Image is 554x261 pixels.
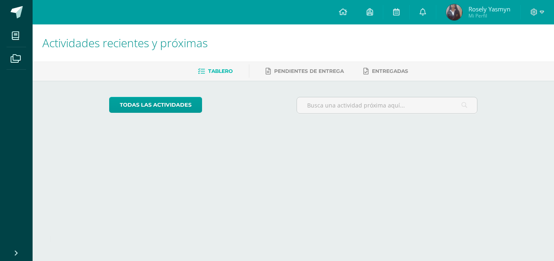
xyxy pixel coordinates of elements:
[297,97,477,113] input: Busca una actividad próxima aquí...
[363,65,408,78] a: Entregadas
[198,65,233,78] a: Tablero
[446,4,462,20] img: 5a1cdaee17df609738c18afddd68bac8.png
[468,12,510,19] span: Mi Perfil
[468,5,510,13] span: Rosely Yasmyn
[109,97,202,113] a: todas las Actividades
[42,35,208,50] span: Actividades recientes y próximas
[266,65,344,78] a: Pendientes de entrega
[208,68,233,74] span: Tablero
[274,68,344,74] span: Pendientes de entrega
[372,68,408,74] span: Entregadas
